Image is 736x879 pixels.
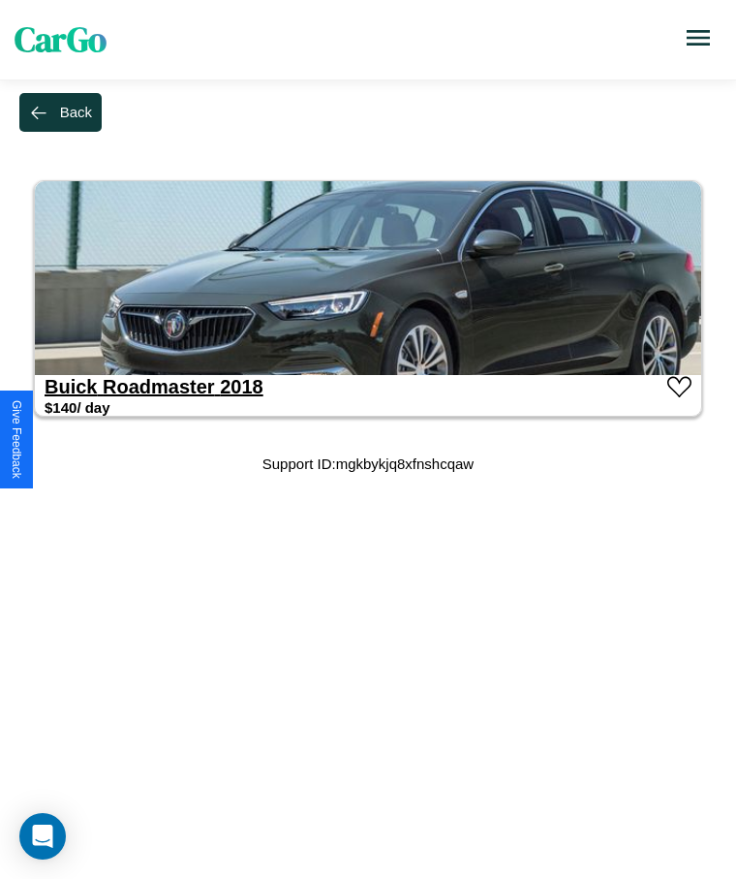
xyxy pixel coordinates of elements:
h3: $ 140 / day [45,399,110,416]
span: CarGo [15,16,107,63]
p: Support ID: mgkbykjq8xfnshcqaw [262,451,474,477]
div: Open Intercom Messenger [19,813,66,860]
a: Buick Roadmaster 2018 [45,376,263,397]
div: Back [60,104,92,120]
div: Give Feedback [10,400,23,479]
button: Back [19,93,102,132]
